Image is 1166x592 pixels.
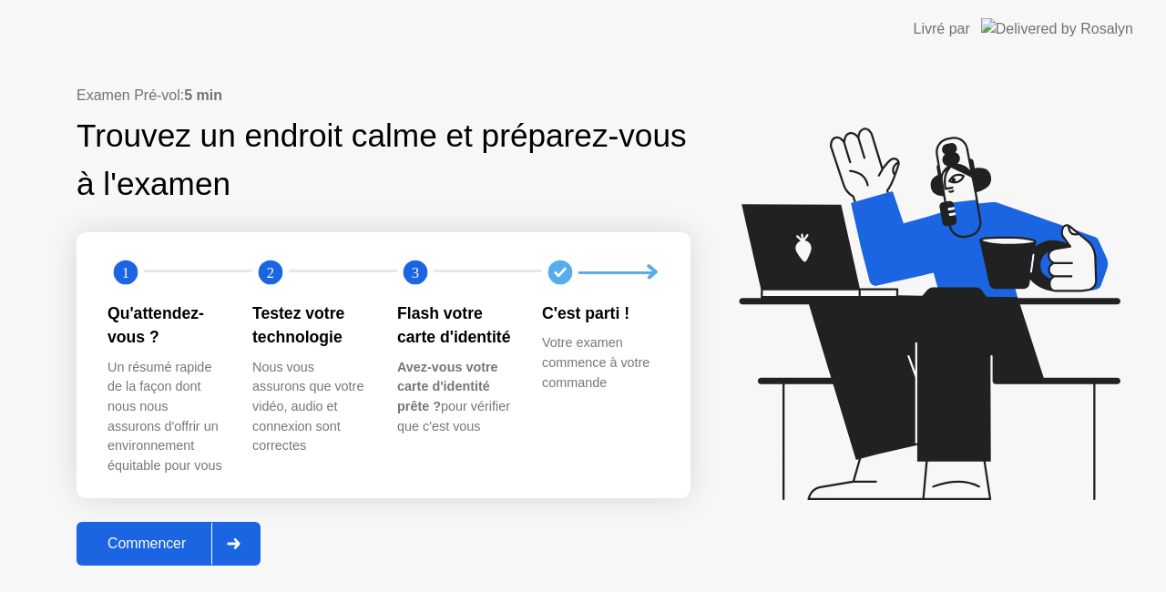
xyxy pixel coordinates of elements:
text: 1 [122,264,129,281]
div: Testez votre technologie [252,301,368,350]
div: C'est parti ! [542,301,658,325]
div: Qu'attendez-vous ? [107,301,223,350]
text: 2 [267,264,274,281]
div: Un résumé rapide de la façon dont nous nous assurons d'offrir un environnement équitable pour vous [107,358,223,476]
div: Examen Pré-vol: [77,85,690,107]
div: Votre examen commence à votre commande [542,333,658,393]
b: Avez-vous votre carte d'identité prête ? [397,360,498,413]
text: 3 [412,264,419,281]
b: 5 min [184,87,222,103]
button: Commencer [77,522,261,566]
div: Livré par [914,18,970,40]
div: Trouvez un endroit calme et préparez-vous à l'examen [77,112,690,209]
img: Delivered by Rosalyn [981,18,1133,39]
div: Commencer [82,536,211,552]
div: Nous vous assurons que votre vidéo, audio et connexion sont correctes [252,358,368,456]
div: Flash votre carte d'identité [397,301,513,350]
div: pour vérifier que c'est vous [397,358,513,436]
